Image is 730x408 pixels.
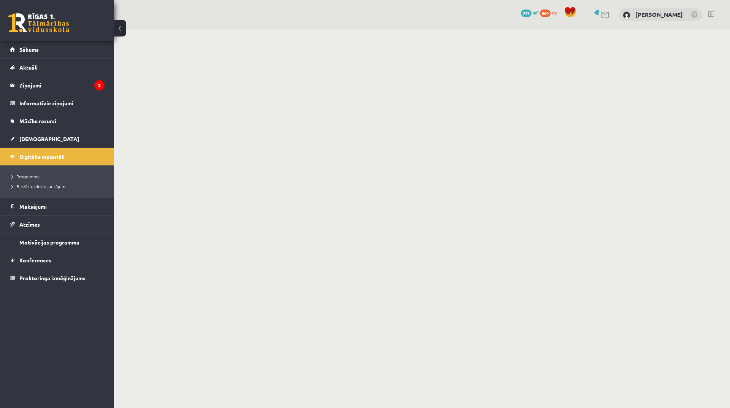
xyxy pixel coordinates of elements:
a: Digitālie materiāli [10,148,105,165]
a: Mācību resursi [10,112,105,130]
span: [DEMOGRAPHIC_DATA] [19,135,79,142]
a: [DEMOGRAPHIC_DATA] [10,130,105,148]
span: Motivācijas programma [19,239,79,246]
a: Aktuāli [10,59,105,76]
legend: Ziņojumi [19,76,105,94]
span: Sākums [19,46,39,53]
span: xp [552,10,557,16]
span: Biežāk uzdotie jautājumi [11,183,67,189]
a: 273 mP [521,10,539,16]
legend: Maksājumi [19,198,105,215]
legend: Informatīvie ziņojumi [19,94,105,112]
span: Proktoringa izmēģinājums [19,275,86,281]
span: Digitālie materiāli [19,153,65,160]
a: Konferences [10,251,105,269]
span: 273 [521,10,532,17]
a: Rīgas 1. Tālmācības vidusskola [8,13,69,32]
a: Informatīvie ziņojumi [10,94,105,112]
span: Atzīmes [19,221,40,228]
span: Programma [11,173,40,179]
a: Proktoringa izmēģinājums [10,269,105,287]
span: mP [533,10,539,16]
a: Atzīmes [10,216,105,233]
i: 2 [94,80,105,90]
span: Aktuāli [19,64,38,71]
a: Programma [11,173,106,180]
span: Konferences [19,257,51,264]
span: 869 [540,10,551,17]
a: [PERSON_NAME] [635,11,683,18]
a: Ziņojumi2 [10,76,105,94]
a: Sākums [10,41,105,58]
img: Armands Levandovskis [623,11,630,19]
a: Motivācijas programma [10,233,105,251]
span: Mācību resursi [19,117,56,124]
a: Biežāk uzdotie jautājumi [11,183,106,190]
a: 869 xp [540,10,560,16]
a: Maksājumi [10,198,105,215]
